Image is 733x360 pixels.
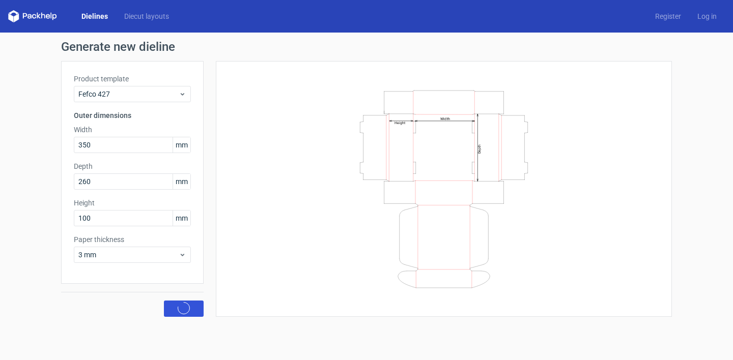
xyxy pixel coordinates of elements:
span: 3 mm [78,250,179,260]
label: Paper thickness [74,234,191,245]
a: Log in [689,11,725,21]
a: Diecut layouts [116,11,177,21]
label: Product template [74,74,191,84]
text: Depth [477,144,482,153]
label: Width [74,125,191,135]
span: Fefco 427 [78,89,179,99]
h3: Outer dimensions [74,110,191,121]
label: Depth [74,161,191,171]
span: mm [173,211,190,226]
label: Height [74,198,191,208]
text: Width [440,116,450,121]
h1: Generate new dieline [61,41,672,53]
a: Dielines [73,11,116,21]
span: mm [173,174,190,189]
span: mm [173,137,190,153]
a: Register [647,11,689,21]
text: Height [394,121,405,125]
